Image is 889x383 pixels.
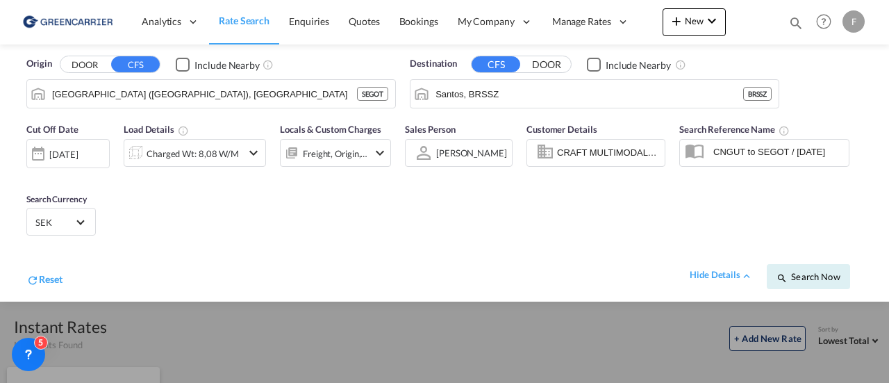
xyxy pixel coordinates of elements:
span: Quotes [349,15,379,27]
md-icon: Unchecked: Ignores neighbouring ports when fetching rates.Checked : Includes neighbouring ports w... [263,59,274,70]
span: New [668,15,720,26]
button: icon-magnifySearch Now [767,264,850,289]
md-icon: icon-plus 400-fg [668,13,685,29]
span: Load Details [124,124,189,135]
md-checkbox: Checkbox No Ink [587,57,671,72]
md-icon: icon-chevron-down [245,145,262,161]
md-icon: icon-magnify [776,272,788,284]
span: Sales Person [405,124,456,135]
span: Locals & Custom Charges [280,124,381,135]
span: Bookings [399,15,438,27]
span: Destination [410,57,457,71]
div: Charged Wt: 8,08 W/M [147,144,239,163]
md-icon: icon-chevron-down [704,13,720,29]
span: Search Currency [26,194,87,204]
span: Reset [39,273,63,285]
md-icon: Your search will be saved by the below given name [779,125,790,136]
md-icon: icon-chevron-down [372,145,388,161]
span: icon-magnifySearch Now [776,271,840,282]
input: Search by Port [435,83,743,104]
div: [DATE] [49,148,78,161]
span: Rate Search [219,15,269,26]
md-icon: Unchecked: Ignores neighbouring ports when fetching rates.Checked : Includes neighbouring ports w... [675,59,686,70]
span: Enquiries [289,15,329,27]
div: SEGOT [357,87,389,101]
span: Analytics [142,15,181,28]
button: DOOR [522,57,571,73]
div: icon-magnify [788,15,804,36]
span: My Company [458,15,515,28]
div: [DATE] [26,139,110,168]
div: BRSSZ [743,87,772,101]
span: Search Reference Name [679,124,790,135]
span: Manage Rates [552,15,611,28]
md-input-container: Gothenburg (Goteborg), SEGOT [27,80,395,108]
md-icon: Chargeable Weight [178,125,189,136]
div: Include Nearby [194,58,260,72]
div: F [842,10,865,33]
md-select: Select Currency: kr SEKSweden Krona [34,212,88,232]
span: SEK [35,216,74,229]
button: CFS [111,56,160,72]
div: [PERSON_NAME] [436,147,507,158]
img: 609dfd708afe11efa14177256b0082fb.png [21,6,115,38]
span: Origin [26,57,51,71]
md-datepicker: Select [26,166,37,185]
span: Help [812,10,836,33]
div: Help [812,10,842,35]
md-checkbox: Checkbox No Ink [176,57,260,72]
md-select: Sales Person: Fredrik Fagerman [435,142,508,163]
div: Charged Wt: 8,08 W/Micon-chevron-down [124,139,266,167]
button: DOOR [60,57,109,73]
button: icon-plus 400-fgNewicon-chevron-down [663,8,726,36]
md-input-container: Santos, BRSSZ [410,80,779,108]
md-icon: icon-refresh [26,274,39,286]
span: Customer Details [526,124,597,135]
span: Cut Off Date [26,124,78,135]
input: Search by Port [52,83,357,104]
button: CFS [472,56,520,72]
div: Freight Origin Destinationicon-chevron-down [280,139,391,167]
div: Freight Origin Destination [303,144,368,163]
input: Enter Customer Details [557,142,660,163]
div: hide detailsicon-chevron-up [690,268,753,282]
div: Include Nearby [606,58,671,72]
div: icon-refreshReset [26,272,63,289]
input: Search Reference Name [706,141,849,162]
md-icon: icon-chevron-up [740,270,753,282]
md-icon: icon-magnify [788,15,804,31]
